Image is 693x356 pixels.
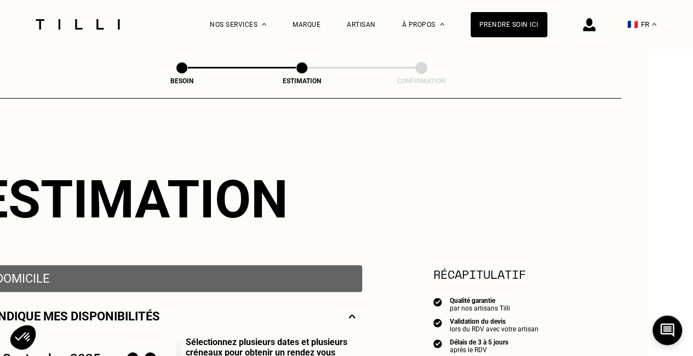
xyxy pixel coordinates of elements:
[433,338,442,348] img: icon list info
[583,18,595,31] img: icône connexion
[348,309,356,323] img: svg+xml;base64,PHN2ZyBmaWxsPSJub25lIiBoZWlnaHQ9IjE0IiB2aWV3Qm94PSIwIDAgMjggMTQiIHdpZHRoPSIyOCIgeG...
[450,318,539,325] div: Validation du devis
[652,23,656,26] img: menu déroulant
[450,325,539,333] div: lors du RDV avec votre artisan
[433,297,442,307] img: icon list info
[32,19,124,30] img: Logo du service de couturière Tilli
[127,77,237,85] div: Besoin
[262,23,266,26] img: Menu déroulant
[440,23,444,26] img: Menu déroulant à propos
[450,297,510,305] div: Qualité garantie
[471,12,547,37] a: Prendre soin ici
[627,19,638,30] span: 🇫🇷
[366,77,476,85] div: Confirmation
[433,265,625,283] section: Récapitulatif
[293,21,320,28] a: Marque
[450,305,510,312] div: par nos artisans Tilli
[450,338,508,346] div: Délais de 3 à 5 jours
[247,77,357,85] div: Estimation
[433,318,442,328] img: icon list info
[450,346,508,354] div: après le RDV
[347,21,376,28] a: Artisan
